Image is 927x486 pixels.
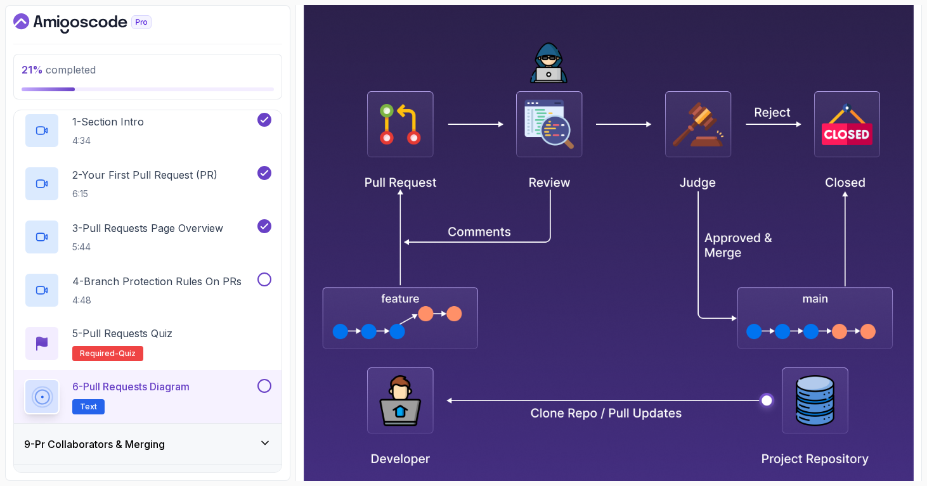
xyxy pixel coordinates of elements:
p: 4 - Branch Protection Rules On PRs [72,274,242,289]
p: 6 - Pull Requests Diagram [72,379,190,394]
button: 3-Pull Requests Page Overview5:44 [24,219,271,255]
button: 2-Your First Pull Request (PR)6:15 [24,166,271,201]
button: 1-Section Intro4:34 [24,113,271,148]
p: 4:34 [72,134,144,147]
p: 5:44 [72,241,223,253]
p: 5 - Pull Requests Quiz [72,326,172,341]
h3: 9 - Pr Collaborators & Merging [24,437,165,452]
span: 21 % [22,63,43,76]
button: 5-Pull Requests QuizRequired-quiz [24,326,271,361]
button: 4-Branch Protection Rules On PRs4:48 [24,272,271,308]
a: Dashboard [13,13,181,34]
span: Text [80,402,97,412]
button: 9-Pr Collaborators & Merging [14,424,282,464]
p: 6:15 [72,188,217,200]
span: completed [22,63,96,76]
span: Required- [80,349,119,359]
p: 3 - Pull Requests Page Overview [72,221,223,236]
span: quiz [119,349,136,359]
p: 2 - Your First Pull Request (PR) [72,167,217,182]
p: 4:48 [72,294,242,307]
button: 6-Pull Requests DiagramText [24,379,271,414]
p: 1 - Section Intro [72,114,144,129]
